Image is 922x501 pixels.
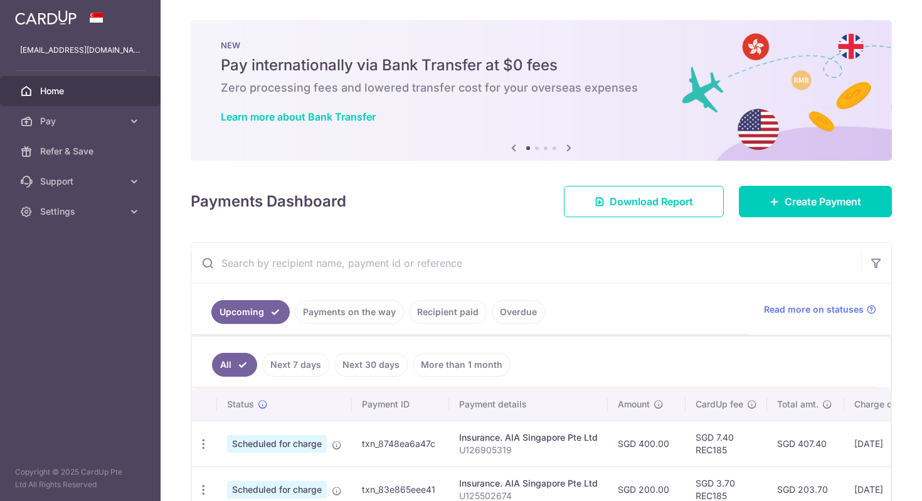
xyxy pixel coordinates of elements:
[40,205,123,218] span: Settings
[221,40,862,50] p: NEW
[262,353,329,377] a: Next 7 days
[409,300,487,324] a: Recipient paid
[227,398,254,411] span: Status
[610,194,693,209] span: Download Report
[227,435,327,453] span: Scheduled for charge
[854,398,906,411] span: Charge date
[413,353,511,377] a: More than 1 month
[191,243,861,283] input: Search by recipient name, payment id or reference
[618,398,650,411] span: Amount
[785,194,861,209] span: Create Payment
[696,398,743,411] span: CardUp fee
[608,421,686,466] td: SGD 400.00
[227,481,327,498] span: Scheduled for charge
[211,300,290,324] a: Upcoming
[191,20,892,161] img: Bank transfer banner
[764,303,864,316] span: Read more on statuses
[449,388,608,421] th: Payment details
[40,115,123,127] span: Pay
[352,421,449,466] td: txn_8748ea6a47c
[777,398,819,411] span: Total amt.
[40,85,123,97] span: Home
[352,388,449,421] th: Payment ID
[221,110,376,123] a: Learn more about Bank Transfer
[40,175,123,188] span: Support
[459,477,598,490] div: Insurance. AIA Singapore Pte Ltd
[459,431,598,444] div: Insurance. AIA Singapore Pte Ltd
[15,10,77,25] img: CardUp
[20,44,140,57] p: [EMAIL_ADDRESS][DOMAIN_NAME]
[334,353,408,377] a: Next 30 days
[191,190,346,213] h4: Payments Dashboard
[221,80,862,95] h6: Zero processing fees and lowered transfer cost for your overseas expenses
[767,421,844,466] td: SGD 407.40
[212,353,257,377] a: All
[764,303,876,316] a: Read more on statuses
[459,444,598,456] p: U126905319
[40,145,123,158] span: Refer & Save
[492,300,545,324] a: Overdue
[221,55,862,75] h5: Pay internationally via Bank Transfer at $0 fees
[739,186,892,217] a: Create Payment
[295,300,404,324] a: Payments on the way
[686,421,767,466] td: SGD 7.40 REC185
[564,186,724,217] a: Download Report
